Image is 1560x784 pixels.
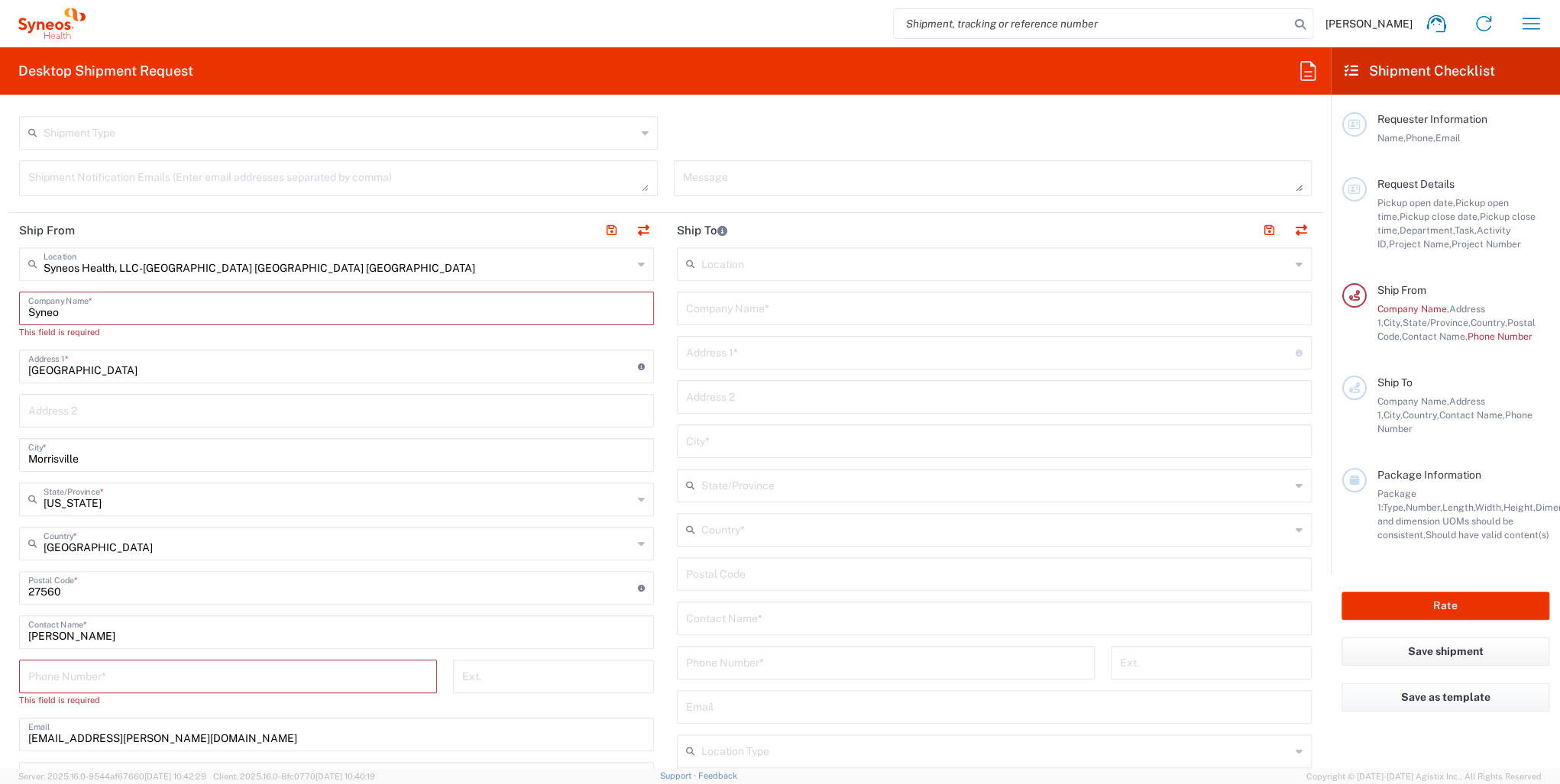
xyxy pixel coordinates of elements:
[19,223,75,238] h2: Ship From
[1403,409,1439,421] span: Country,
[1384,317,1403,328] span: City,
[1377,303,1449,315] span: Company Name,
[894,9,1290,38] input: Shipment, tracking or reference number
[1384,409,1403,421] span: City,
[1435,132,1461,144] span: Email
[213,772,375,781] span: Client: 2025.16.0-8fc0770
[19,693,437,707] div: This field is required
[677,223,727,238] h2: Ship To
[1403,317,1471,328] span: State/Province,
[1342,637,1549,666] button: Save shipment
[1306,769,1542,783] span: Copyright © [DATE]-[DATE] Agistix Inc., All Rights Reserved
[1325,17,1413,31] span: [PERSON_NAME]
[1377,395,1449,407] span: Company Name,
[1383,502,1406,513] span: Type,
[1377,284,1426,296] span: Ship From
[144,772,206,781] span: [DATE] 10:42:29
[1377,178,1455,190] span: Request Details
[1345,62,1495,80] h2: Shipment Checklist
[1439,409,1505,421] span: Contact Name,
[1377,113,1487,125] span: Requester Information
[18,62,193,80] h2: Desktop Shipment Request
[1406,132,1435,144] span: Phone,
[697,771,736,780] a: Feedback
[1442,502,1475,513] span: Length,
[1468,331,1532,342] span: Phone Number
[1400,211,1480,222] span: Pickup close date,
[1377,469,1481,481] span: Package Information
[1342,592,1549,620] button: Rate
[1475,502,1503,513] span: Width,
[1342,683,1549,711] button: Save as template
[1455,224,1477,236] span: Task,
[1406,502,1442,513] span: Number,
[316,772,375,781] span: [DATE] 10:40:19
[19,325,654,339] div: This field is required
[660,771,698,780] a: Support
[1389,238,1452,250] span: Project Name,
[1377,132,1406,144] span: Name,
[1503,502,1536,513] span: Height,
[1400,224,1455,236] span: Department,
[18,772,206,781] span: Server: 2025.16.0-9544af67660
[1377,488,1416,513] span: Package 1:
[1452,238,1521,250] span: Project Number
[1377,197,1455,208] span: Pickup open date,
[1402,331,1468,342] span: Contact Name,
[1471,317,1507,328] span: Country,
[1426,529,1549,540] span: Should have valid content(s)
[1377,376,1413,389] span: Ship To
